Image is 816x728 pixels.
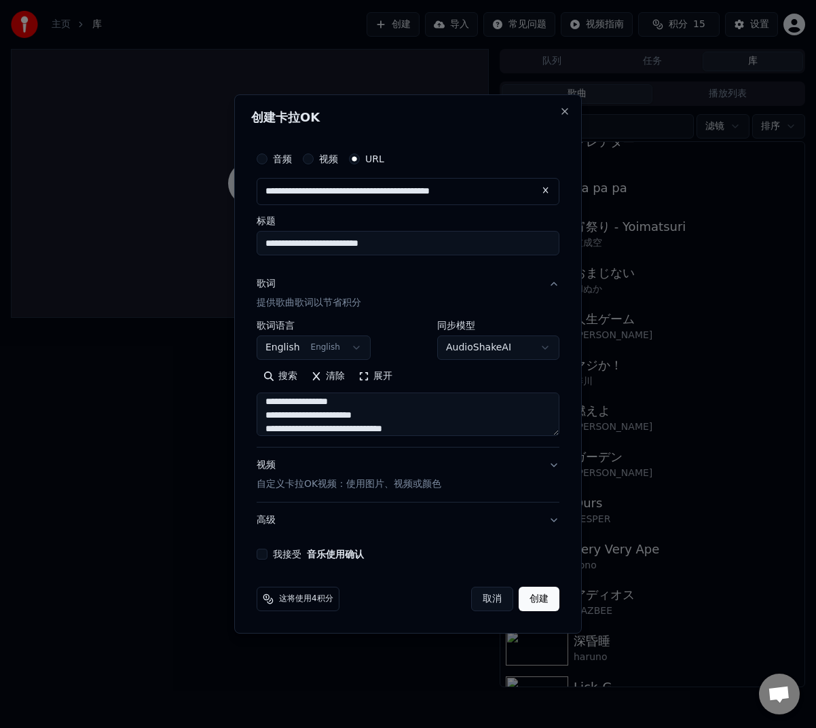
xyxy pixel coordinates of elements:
label: URL [365,154,384,164]
div: 视频 [257,458,441,491]
button: 歌词提供歌曲歌词以节省积分 [257,266,559,321]
label: 音频 [273,154,292,164]
button: 高级 [257,503,559,538]
button: 我接受 [307,549,364,559]
button: 展开 [352,365,399,387]
label: 视频 [319,154,338,164]
div: 歌词提供歌曲歌词以节省积分 [257,321,559,447]
label: 同步模型 [437,321,559,330]
label: 标题 [257,216,559,225]
h2: 创建卡拉OK [251,111,565,124]
button: 创建 [519,587,559,611]
div: 歌词 [257,277,276,291]
p: 自定义卡拉OK视频：使用图片、视频或颜色 [257,477,441,491]
span: 这将使用4积分 [279,594,333,604]
button: 视频自定义卡拉OK视频：使用图片、视频或颜色 [257,448,559,502]
label: 歌词语言 [257,321,371,330]
button: 搜索 [257,365,304,387]
label: 我接受 [273,549,364,559]
p: 提供歌曲歌词以节省积分 [257,296,361,310]
button: 取消 [471,587,513,611]
button: 清除 [304,365,352,387]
